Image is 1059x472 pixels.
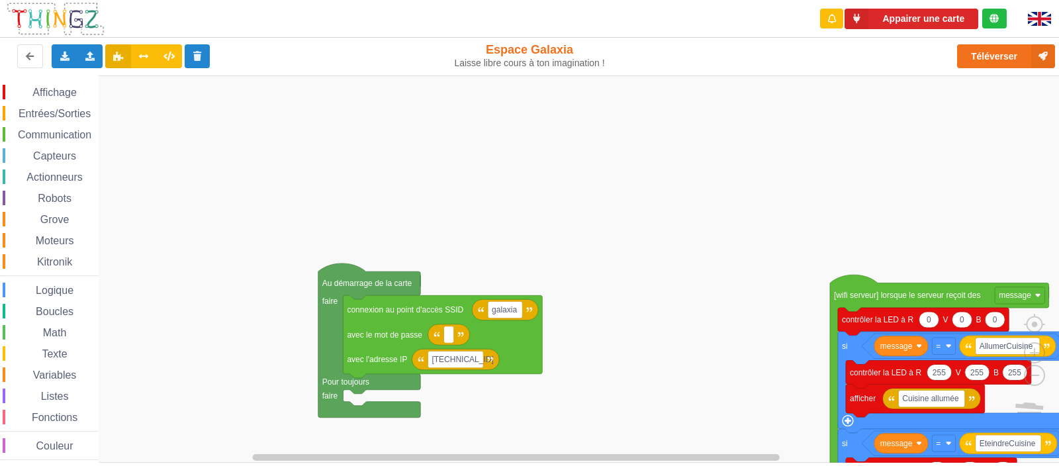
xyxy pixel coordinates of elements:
text: V [956,367,961,377]
span: Affichage [30,87,78,98]
span: Capteurs [31,150,78,162]
img: gb.png [1028,12,1051,26]
span: Kitronik [35,256,74,267]
text: AllumerCuisine [980,342,1033,351]
span: Entrées/Sorties [17,108,93,119]
text: Au démarrage de la carte [322,279,412,288]
span: Robots [36,193,73,204]
span: Boucles [34,306,75,317]
span: Couleur [34,440,75,451]
text: message [999,291,1031,300]
text: V [943,315,948,324]
span: Listes [39,391,71,402]
text: 255 [970,367,984,377]
div: Laisse libre cours à ton imagination ! [439,58,621,69]
text: connexion au point d'accès SSID [347,305,463,314]
text: [wifi serveur] lorsque le serveur reçoit des [834,291,980,300]
text: afficher [850,394,876,403]
span: Actionneurs [24,171,85,183]
span: Texte [40,348,69,359]
img: thingz_logo.png [6,1,105,36]
text: faire [322,297,338,306]
button: Appairer une carte [845,9,978,29]
text: 0 [927,315,931,324]
button: Téléverser [957,44,1055,68]
span: Moteurs [34,235,76,246]
text: Cuisine allumée [902,394,959,403]
span: Variables [31,369,79,381]
text: Pour toujours [322,377,369,387]
text: contrôler la LED à R [850,367,921,377]
text: message [880,439,913,448]
span: Fonctions [30,412,79,423]
div: Tu es connecté au serveur de création de Thingz [982,9,1007,28]
text: si [842,342,848,351]
text: message [880,342,913,351]
text: avec le mot de passe [347,330,422,339]
span: Grove [38,214,71,225]
text: avec l'adresse IP [347,355,407,364]
span: Communication [16,129,93,140]
div: Espace Galaxia [439,42,621,69]
text: 0 [960,315,964,324]
text: galaxia [492,305,517,314]
text: 255 [933,367,946,377]
text: B [976,315,982,324]
text: 255 [1008,367,1021,377]
text: = [936,342,941,351]
span: Math [41,327,69,338]
text: [TECHNICAL_ID] [432,355,493,364]
text: faire [322,391,338,401]
text: si [842,439,848,448]
text: B [993,367,999,377]
span: Logique [34,285,75,296]
text: 0 [993,315,997,324]
text: = [936,439,941,448]
text: EteindreCuisine [980,439,1036,448]
text: contrôler la LED à R [842,315,913,324]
